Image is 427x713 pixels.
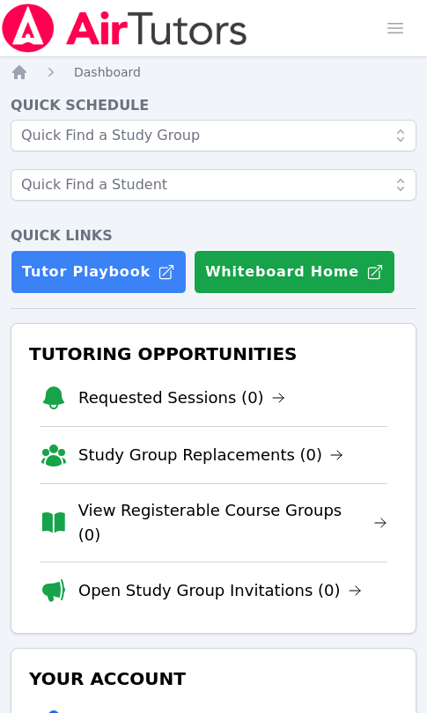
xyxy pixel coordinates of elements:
h3: Your Account [26,663,401,695]
a: Requested Sessions (0) [78,386,285,410]
h4: Quick Links [11,225,416,246]
button: Whiteboard Home [194,250,395,294]
a: Study Group Replacements (0) [78,443,343,467]
input: Quick Find a Student [11,169,416,201]
a: Dashboard [74,63,141,81]
h4: Quick Schedule [11,95,416,116]
a: View Registerable Course Groups (0) [78,498,387,548]
h3: Tutoring Opportunities [26,338,401,370]
span: Dashboard [74,65,141,79]
input: Quick Find a Study Group [11,120,416,151]
a: Open Study Group Invitations (0) [78,578,362,603]
a: Tutor Playbook [11,250,187,294]
nav: Breadcrumb [11,63,416,81]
